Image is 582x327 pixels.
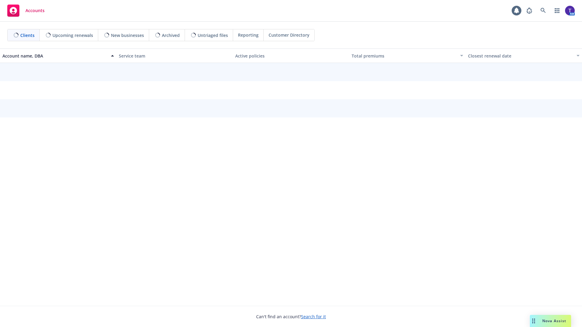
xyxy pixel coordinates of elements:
[119,53,230,59] div: Service team
[198,32,228,38] span: Untriaged files
[233,48,349,63] button: Active policies
[238,32,259,38] span: Reporting
[25,8,45,13] span: Accounts
[2,53,107,59] div: Account name, DBA
[537,5,549,17] a: Search
[5,2,47,19] a: Accounts
[269,32,309,38] span: Customer Directory
[530,315,537,327] div: Drag to move
[551,5,563,17] a: Switch app
[301,314,326,319] a: Search for it
[235,53,347,59] div: Active policies
[52,32,93,38] span: Upcoming renewals
[349,48,466,63] button: Total premiums
[162,32,180,38] span: Archived
[111,32,144,38] span: New businesses
[352,53,457,59] div: Total premiums
[565,6,575,15] img: photo
[542,318,566,323] span: Nova Assist
[530,315,571,327] button: Nova Assist
[468,53,573,59] div: Closest renewal date
[466,48,582,63] button: Closest renewal date
[116,48,233,63] button: Service team
[20,32,35,38] span: Clients
[256,313,326,320] span: Can't find an account?
[523,5,535,17] a: Report a Bug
